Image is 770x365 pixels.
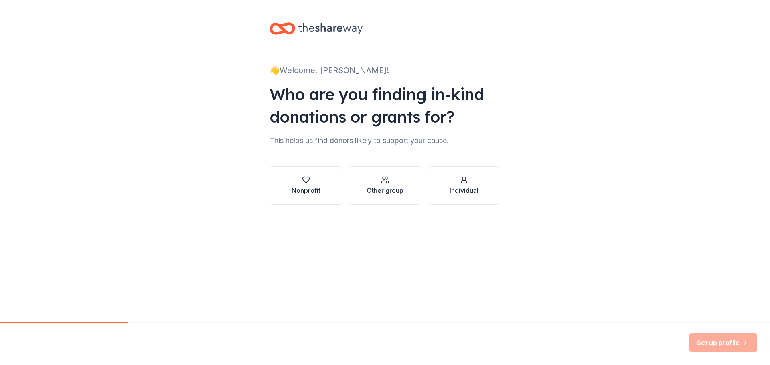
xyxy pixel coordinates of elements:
div: Nonprofit [292,186,320,195]
button: Individual [428,166,500,205]
div: Individual [450,186,478,195]
div: Who are you finding in-kind donations or grants for? [269,83,500,128]
div: 👋 Welcome, [PERSON_NAME]! [269,64,500,77]
button: Nonprofit [269,166,342,205]
div: Other group [367,186,403,195]
div: This helps us find donors likely to support your cause. [269,134,500,147]
button: Other group [349,166,421,205]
